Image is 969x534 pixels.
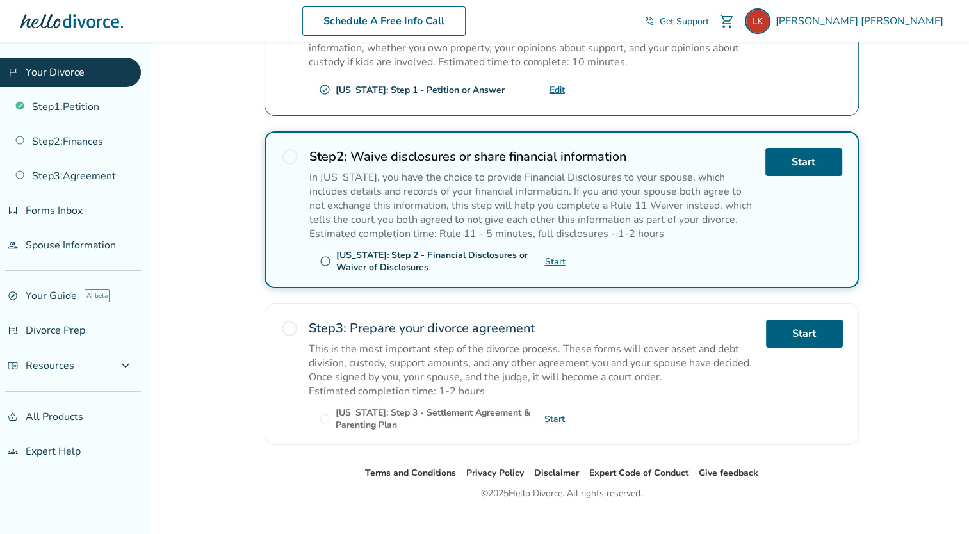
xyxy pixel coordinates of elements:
[766,320,843,348] a: Start
[8,360,18,371] span: menu_book
[466,467,524,479] a: Privacy Policy
[309,170,755,227] p: In [US_STATE], you have the choice to provide Financial Disclosures to your spouse, which include...
[309,148,755,165] h2: Waive disclosures or share financial information
[545,255,566,268] a: Start
[481,486,642,501] div: © 2025 Hello Divorce. All rights reserved.
[319,413,330,425] span: radio_button_unchecked
[765,148,842,176] a: Start
[309,148,347,165] strong: Step 2 :
[365,467,456,479] a: Terms and Conditions
[118,358,133,373] span: expand_more
[719,13,735,29] span: shopping_cart
[336,407,544,431] div: [US_STATE]: Step 3 - Settlement Agreement & Parenting Plan
[8,325,18,336] span: list_alt_check
[281,320,298,337] span: radio_button_unchecked
[905,473,969,534] iframe: Chat Widget
[309,320,756,337] h2: Prepare your divorce agreement
[8,240,18,250] span: people
[745,8,770,34] img: lisakienlen@yahoo.com
[589,467,688,479] a: Expert Code of Conduct
[26,204,83,218] span: Forms Inbox
[8,359,74,373] span: Resources
[281,148,299,166] span: radio_button_unchecked
[319,84,330,95] span: check_circle
[660,15,709,28] span: Get Support
[776,14,949,28] span: [PERSON_NAME] [PERSON_NAME]
[336,84,505,96] div: [US_STATE]: Step 1 - Petition or Answer
[8,67,18,77] span: flag_2
[85,289,110,302] span: AI beta
[302,6,466,36] a: Schedule A Free Info Call
[699,465,758,481] li: Give feedback
[8,446,18,457] span: groups
[544,413,565,425] a: Start
[534,465,579,481] li: Disclaimer
[309,27,756,69] p: The forms in this step cover high-level details like your marriage dates, demographic information...
[309,320,346,337] strong: Step 3 :
[309,227,755,241] p: Estimated completion time: Rule 11 - 5 minutes, full disclosures - 1-2 hours
[644,15,709,28] a: phone_in_talkGet Support
[8,291,18,301] span: explore
[644,16,655,26] span: phone_in_talk
[320,255,331,267] span: radio_button_unchecked
[550,84,565,96] a: Edit
[309,384,756,398] p: Estimated completion time: 1-2 hours
[8,412,18,422] span: shopping_basket
[8,206,18,216] span: inbox
[336,249,545,273] div: [US_STATE]: Step 2 - Financial Disclosures or Waiver of Disclosures
[309,342,756,384] p: This is the most important step of the divorce process. These forms will cover asset and debt div...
